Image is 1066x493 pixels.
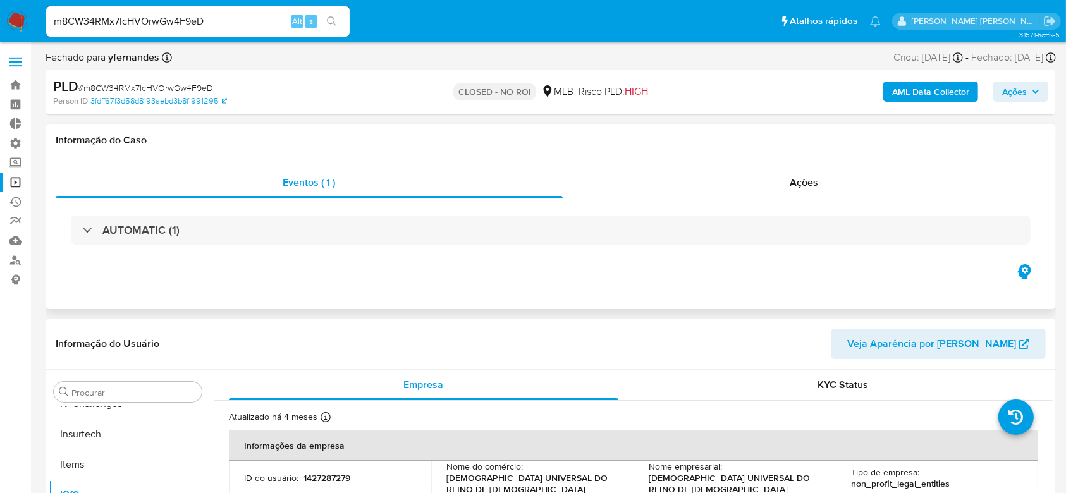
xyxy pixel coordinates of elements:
span: Eventos ( 1 ) [283,175,336,190]
h3: AUTOMATIC (1) [102,223,180,237]
p: Atualizado há 4 meses [229,411,317,423]
span: Ações [790,175,819,190]
span: Empresa [403,377,443,392]
div: Criou: [DATE] [893,51,963,64]
span: # m8CW34RMx7lcHVOrwGw4F9eD [78,82,213,94]
span: Risco PLD: [579,85,648,99]
b: yfernandes [106,50,159,64]
span: HIGH [625,84,648,99]
button: Veja Aparência por [PERSON_NAME] [831,329,1046,359]
div: AUTOMATIC (1) [71,216,1031,245]
h1: Informação do Caso [56,134,1046,147]
input: Pesquise usuários ou casos... [46,13,350,30]
button: search-icon [319,13,345,30]
span: Veja Aparência por [PERSON_NAME] [847,329,1016,359]
span: Alt [292,15,302,27]
span: Atalhos rápidos [790,15,857,28]
button: Insurtech [49,419,207,449]
p: andrea.asantos@mercadopago.com.br [912,15,1039,27]
button: AML Data Collector [883,82,978,102]
p: Nome empresarial : [649,461,722,472]
span: Ações [1002,82,1027,102]
a: Sair [1043,15,1057,28]
p: non_profit_legal_entities [851,478,950,489]
p: 1427287279 [303,472,350,484]
b: PLD [53,76,78,96]
a: 3fdff67f3d58d8193aebd3b8f1991295 [90,95,227,107]
button: Procurar [59,387,69,397]
button: Items [49,449,207,480]
a: Notificações [870,16,881,27]
input: Procurar [71,387,197,398]
button: Ações [993,82,1048,102]
p: ID do usuário : [244,472,298,484]
p: Nome do comércio : [446,461,523,472]
b: Person ID [53,95,88,107]
span: KYC Status [818,377,868,392]
b: AML Data Collector [892,82,969,102]
p: Tipo de empresa : [851,466,919,478]
th: Informações da empresa [229,430,1038,461]
div: MLB [541,85,573,99]
span: - [965,51,969,64]
h1: Informação do Usuário [56,338,159,350]
span: Fechado para [46,51,159,64]
div: Fechado: [DATE] [971,51,1056,64]
p: CLOSED - NO ROI [453,83,536,100]
span: s [309,15,313,27]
